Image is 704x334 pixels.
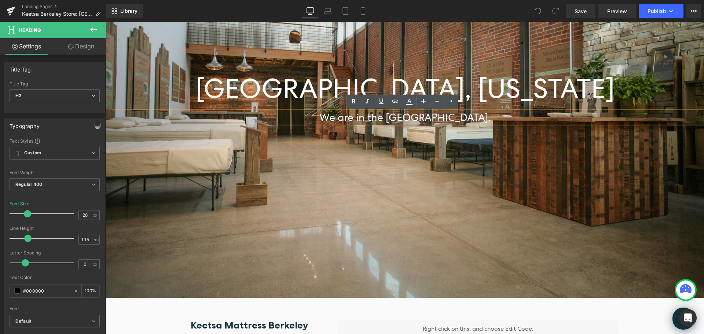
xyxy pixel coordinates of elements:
button: Redo [548,4,563,18]
div: Letter Spacing [10,250,100,256]
b: Regular 400 [15,181,43,187]
div: Text Styles [10,138,100,144]
span: Library [120,8,137,14]
div: Title Tag [10,81,100,87]
i: Default [15,318,31,324]
a: Design [55,38,108,55]
input: Color [23,287,70,295]
div: Font Weight [10,170,100,175]
div: Line Height [10,226,100,231]
a: Mobile [354,4,372,18]
a: Preview [598,4,636,18]
button: Undo [531,4,545,18]
div: Title Tag [10,62,31,73]
b: H2 [15,93,22,98]
font: Keetsa Mattress Berkeley [85,297,202,309]
iframe: Tidio Chat [557,275,598,327]
div: Open Intercom Messenger [679,309,697,327]
span: px [92,213,99,217]
a: Laptop [319,4,337,18]
div: % [82,285,99,297]
font: We are in the [GEOGRAPHIC_DATA]. [213,89,385,102]
span: Preview [607,7,627,15]
b: Custom [24,150,41,156]
font: [GEOGRAPHIC_DATA], [US_STATE] [90,49,509,84]
span: Publish [648,8,666,14]
a: Tablet [337,4,354,18]
a: New Library [106,4,143,18]
a: Desktop [301,4,319,18]
button: More [686,4,701,18]
div: Font [10,306,100,311]
span: Keetsa Berkeley Store: [GEOGRAPHIC_DATA] Area Mattresses, Bed Frames [22,11,92,17]
a: Landing Pages [22,4,106,10]
div: Font Size [10,201,30,206]
span: Heading [19,27,41,33]
span: em [92,237,99,242]
span: px [92,262,99,267]
div: Text Color [10,275,100,280]
span: Save [575,7,587,15]
button: Publish [639,4,683,18]
div: Typography [10,119,40,129]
